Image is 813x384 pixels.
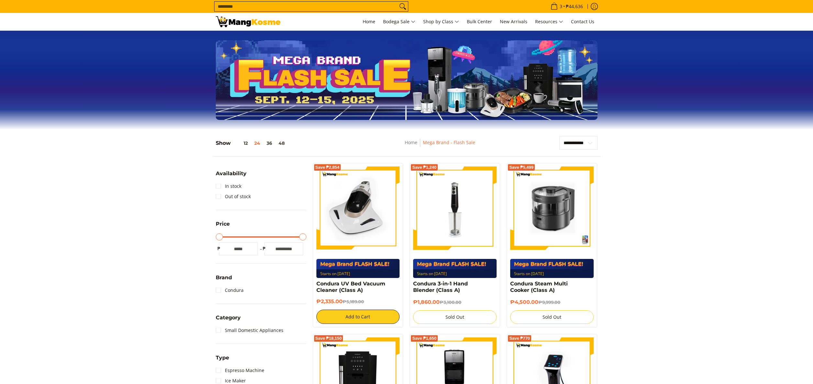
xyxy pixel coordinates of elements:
a: In stock [216,181,241,191]
a: Condura 3-in-1 Hand Blender (Class A) [413,281,468,293]
a: Out of stock [216,191,251,202]
img: Condura 3-in-1 Hand Blender (Class A) - 0 [413,166,497,250]
img: Condura UV Bed Vacuum Cleaner (Class A) [316,166,400,250]
del: ₱9,999.00 [538,300,560,305]
nav: Breadcrumbs [358,139,522,153]
a: New Arrivals [497,13,531,30]
a: Condura UV Bed Vacuum Cleaner (Class A) [316,281,385,293]
span: Bulk Center [467,18,492,25]
a: Home [405,139,417,145]
span: New Arrivals [500,18,527,25]
span: Home [363,18,375,25]
summary: Open [216,221,230,231]
del: ₱5,189.00 [343,299,364,304]
h6: ₱1,860.00 [413,299,497,305]
img: Condura Steam Multi Cooker (Class A) [510,166,594,250]
summary: Open [216,315,241,325]
button: Sold Out [413,310,497,324]
a: Condura Steam Multi Cooker (Class A) [510,281,568,293]
button: 24 [251,141,263,146]
span: Save ₱1,650 [412,336,436,340]
h5: Show [216,140,288,146]
img: MANG KOSME MEGA BRAND FLASH SALE: September 12-15, 2025 l Mang Kosme [216,16,280,27]
span: Save ₱770 [509,336,530,340]
span: ₱44,636 [565,4,584,9]
span: Availability [216,171,247,176]
span: Resources [535,18,563,26]
a: Mega Brand - Flash Sale [423,139,475,145]
nav: Main Menu [287,13,598,30]
h6: ₱4,500.00 [510,299,594,305]
a: Resources [532,13,566,30]
a: Bulk Center [464,13,495,30]
span: Contact Us [571,18,594,25]
a: Shop by Class [420,13,462,30]
a: Condura [216,285,244,295]
span: ₱ [216,245,222,252]
span: ₱ [261,245,268,252]
h6: ₱2,335.00 [316,298,400,305]
span: Type [216,355,229,360]
a: Small Domestic Appliances [216,325,283,336]
button: Search [398,2,408,11]
button: 48 [275,141,288,146]
a: Home [359,13,379,30]
button: 12 [231,141,251,146]
button: 36 [263,141,275,146]
span: • [549,3,585,10]
span: Price [216,221,230,227]
span: Category [216,315,241,320]
a: Espresso Machine [216,365,264,376]
button: Sold Out [510,310,594,324]
span: Save ₱2,854 [315,165,340,169]
summary: Open [216,275,232,285]
span: Save ₱1,240 [412,165,436,169]
span: Bodega Sale [383,18,415,26]
del: ₱3,100.00 [440,300,461,305]
span: Shop by Class [423,18,459,26]
span: 3 [559,4,563,9]
a: Bodega Sale [380,13,419,30]
span: Save ₱5,499 [509,165,533,169]
a: Contact Us [568,13,598,30]
span: Brand [216,275,232,280]
summary: Open [216,171,247,181]
summary: Open [216,355,229,365]
span: Save ₱18,150 [315,336,342,340]
button: Add to Cart [316,310,400,324]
